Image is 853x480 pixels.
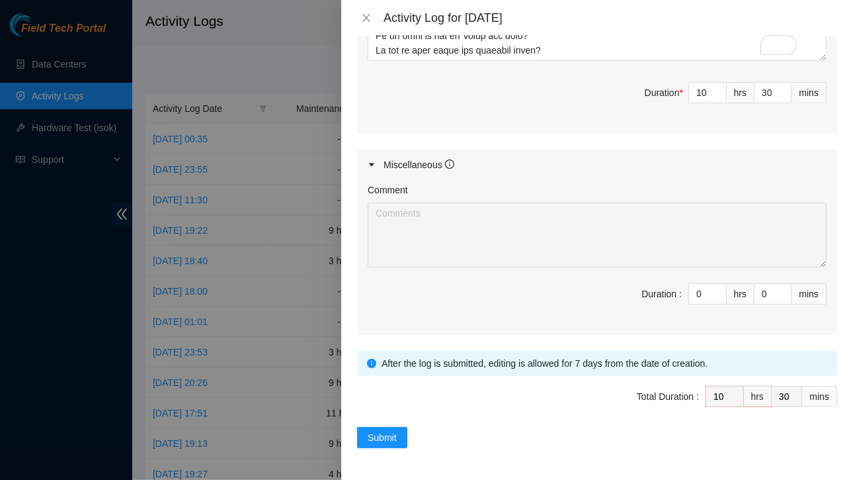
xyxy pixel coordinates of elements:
[445,160,454,169] span: info-circle
[361,13,372,23] span: close
[384,11,837,25] div: Activity Log for [DATE]
[382,356,827,371] div: After the log is submitted, editing is allowed for 7 days from the date of creation.
[802,386,837,407] div: mins
[368,203,827,267] textarea: Comment
[645,85,683,100] div: Duration
[641,287,682,301] div: Duration :
[637,389,699,404] div: Total Duration :
[727,82,754,103] div: hrs
[357,150,837,180] div: Miscellaneous info-circle
[792,283,827,305] div: mins
[727,283,754,305] div: hrs
[368,161,376,169] span: caret-right
[744,386,772,407] div: hrs
[357,427,407,448] button: Submit
[357,12,376,24] button: Close
[792,82,827,103] div: mins
[368,183,408,197] label: Comment
[384,158,454,172] div: Miscellaneous
[368,430,397,445] span: Submit
[367,359,376,368] span: info-circle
